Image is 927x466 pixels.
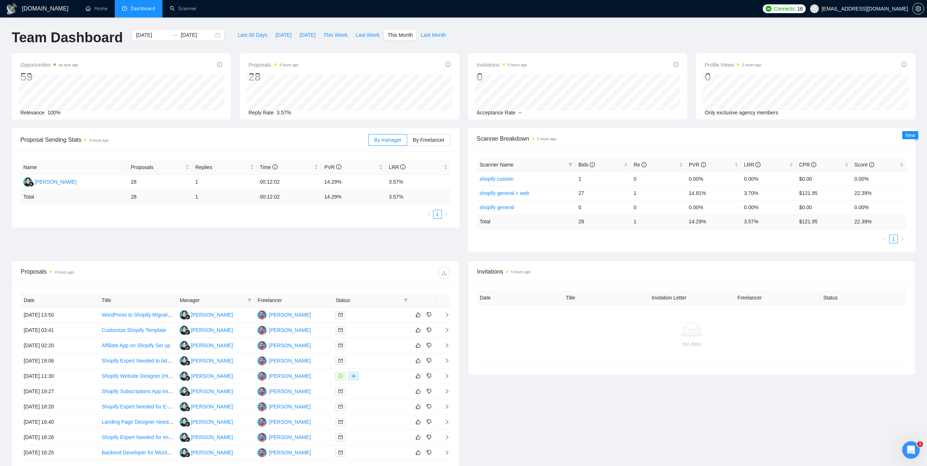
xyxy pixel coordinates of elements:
a: PS[PERSON_NAME] [258,373,311,379]
td: 0 [631,172,686,186]
div: [PERSON_NAME] [191,357,233,365]
span: right [900,237,904,241]
span: to [172,32,178,38]
img: PS [258,387,267,396]
a: D[PERSON_NAME] [180,388,233,394]
td: 27 [576,186,631,200]
a: D[PERSON_NAME] [180,342,233,348]
div: [PERSON_NAME] [191,403,233,411]
span: info-circle [217,62,222,67]
div: [PERSON_NAME] [191,418,233,426]
li: 1 [889,235,898,243]
input: Start date [136,31,169,39]
div: [PERSON_NAME] [269,372,311,380]
span: [DATE] [275,31,291,39]
span: Reply Rate [248,110,274,115]
span: [DATE] [299,31,315,39]
img: gigradar-bm.png [185,360,190,365]
a: 1 [433,210,441,218]
td: 14.29 % [321,190,386,204]
span: -- [518,110,522,115]
li: Previous Page [880,235,889,243]
div: [PERSON_NAME] [269,449,311,457]
span: Dashboard [131,5,155,12]
th: Replies [192,160,257,175]
time: 5 hours ago [508,63,527,67]
span: dislike [427,434,432,440]
span: Proposal Sending Stats [20,135,368,144]
td: 0 [631,200,686,214]
a: PS[PERSON_NAME] [258,449,311,455]
span: New [905,132,915,138]
span: info-circle [869,162,874,167]
button: like [414,356,423,365]
button: like [414,326,423,334]
a: PS[PERSON_NAME] [258,312,311,317]
a: Shopify Expert Needed for Image Display Issue [102,434,209,440]
span: Proposals [131,163,184,171]
div: 28 [248,70,298,84]
img: gigradar-bm.png [185,376,190,381]
img: gigradar-bm.png [185,437,190,442]
span: like [416,388,421,394]
button: Last Week [351,29,384,41]
button: Last Month [417,29,450,41]
a: Affiliate App on Shopify Set up [102,342,170,348]
td: 3.57 % [741,214,797,228]
button: like [414,372,423,380]
img: logo [6,3,17,15]
span: dislike [427,404,432,410]
span: Proposals [248,60,298,69]
span: filter [247,298,252,302]
td: 0.00% [686,172,741,186]
a: PS[PERSON_NAME] [258,403,311,409]
a: D[PERSON_NAME] [180,449,233,455]
a: searchScanner [170,5,197,12]
span: Connects: [774,5,796,13]
a: shopify general [480,204,514,210]
span: Replies [195,163,248,171]
a: D[PERSON_NAME] [180,312,233,317]
td: 14.29 % [686,214,741,228]
td: Total [477,214,576,228]
a: PS[PERSON_NAME] [258,357,311,363]
td: 0 [576,200,631,214]
button: left [880,235,889,243]
img: PS [258,310,267,320]
button: dislike [425,326,433,334]
img: gigradar-bm.png [185,330,190,335]
a: D[PERSON_NAME] [180,403,233,409]
span: Manager [180,296,244,304]
div: [PERSON_NAME] [269,311,311,319]
span: Profile Views [705,60,762,69]
img: gigradar-bm.png [185,422,190,427]
span: info-circle [336,164,341,169]
button: dislike [425,356,433,365]
div: [PERSON_NAME] [269,326,311,334]
button: like [414,433,423,442]
button: like [414,341,423,350]
li: Next Page [898,235,907,243]
span: like [416,312,421,318]
button: dislike [425,387,433,396]
td: 3.57% [386,175,450,190]
a: shopify general + web [480,190,530,196]
span: filter [402,295,409,306]
span: Invitations [477,60,527,69]
button: dislike [425,310,433,319]
div: [PERSON_NAME] [269,418,311,426]
a: D[PERSON_NAME] [23,179,76,184]
a: Shopify Subscriptions App Integration (Possibly Appstle and Zapier or Alternatives) [102,388,288,394]
a: Landing Page Designer Needed: High-Converting Page for Google Ads (Shopify) [102,419,284,425]
img: D [23,177,32,187]
time: 4 hours ago [279,63,299,67]
span: info-circle [590,162,595,167]
a: PS[PERSON_NAME] [258,419,311,424]
span: mail [338,450,343,455]
span: message [338,374,343,378]
td: 0.00% [852,172,907,186]
img: D [180,433,189,442]
time: 5 hours ago [537,137,557,141]
td: 00:12:02 [257,175,321,190]
span: Invitations [477,267,907,276]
